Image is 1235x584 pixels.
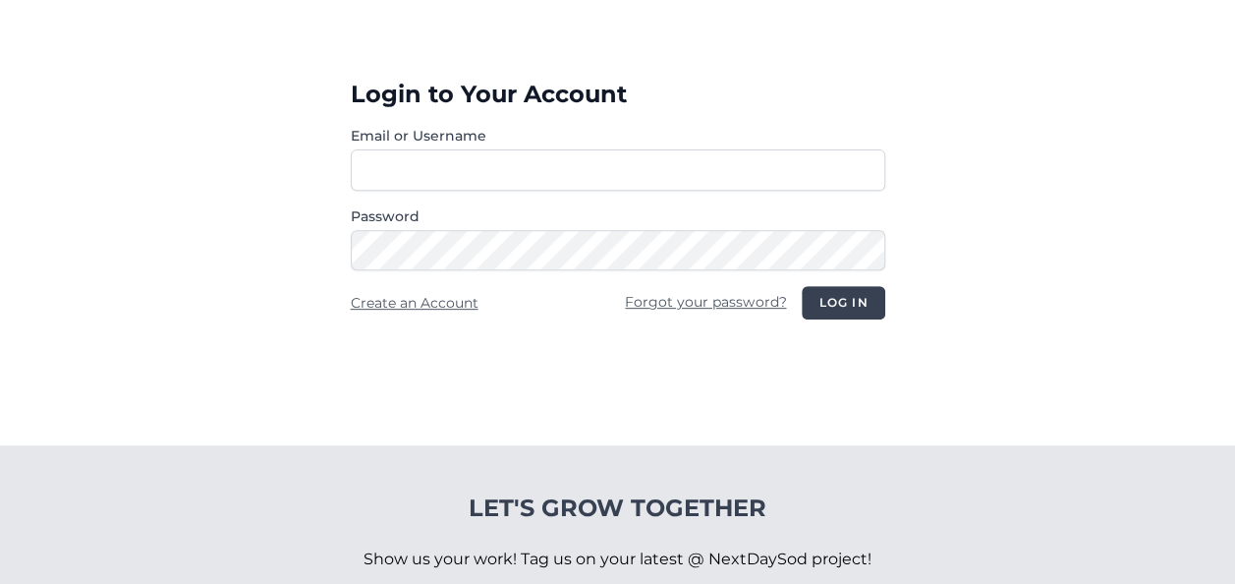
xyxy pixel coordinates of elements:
a: Forgot your password? [625,293,786,311]
h3: Login to Your Account [351,79,885,110]
a: Create an Account [351,294,478,312]
label: Password [351,206,885,226]
button: Log in [802,286,884,320]
label: Email or Username [351,126,885,146]
h4: Let's Grow Together [364,493,871,524]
